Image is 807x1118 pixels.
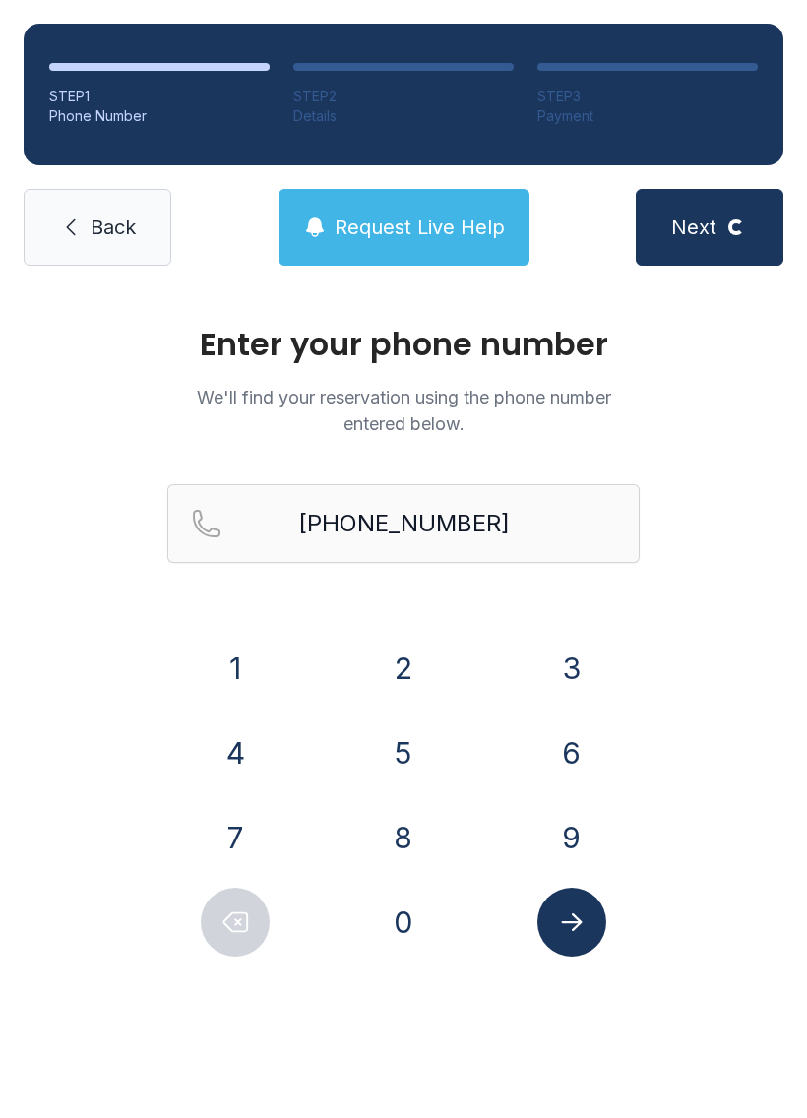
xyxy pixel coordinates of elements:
[537,803,606,872] button: 9
[369,888,438,957] button: 0
[537,634,606,703] button: 3
[369,634,438,703] button: 2
[49,87,270,106] div: STEP 1
[369,718,438,787] button: 5
[671,214,716,241] span: Next
[91,214,136,241] span: Back
[201,718,270,787] button: 4
[49,106,270,126] div: Phone Number
[537,888,606,957] button: Submit lookup form
[537,106,758,126] div: Payment
[201,803,270,872] button: 7
[335,214,505,241] span: Request Live Help
[201,888,270,957] button: Delete number
[537,87,758,106] div: STEP 3
[167,484,640,563] input: Reservation phone number
[293,106,514,126] div: Details
[537,718,606,787] button: 6
[369,803,438,872] button: 8
[293,87,514,106] div: STEP 2
[167,384,640,437] p: We'll find your reservation using the phone number entered below.
[201,634,270,703] button: 1
[167,329,640,360] h1: Enter your phone number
